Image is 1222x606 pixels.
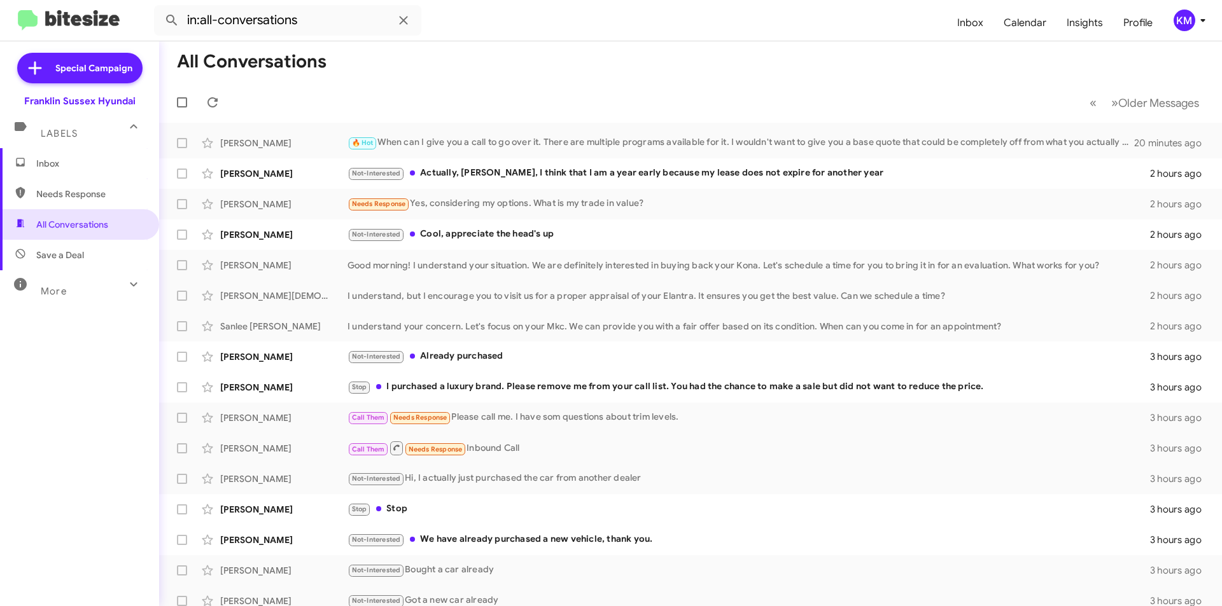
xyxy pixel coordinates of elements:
[348,135,1135,150] div: When can I give you a call to go over it. There are multiple programs available for it. I wouldn'...
[348,166,1150,181] div: Actually, [PERSON_NAME], I think that I am a year early because my lease does not expire for anot...
[177,52,327,72] h1: All Conversations
[947,4,994,41] a: Inbox
[220,137,348,149] div: [PERSON_NAME]
[1090,95,1097,111] span: «
[1150,350,1212,363] div: 3 hours ago
[409,445,463,453] span: Needs Response
[220,534,348,546] div: [PERSON_NAME]
[1150,472,1212,485] div: 3 hours ago
[36,249,84,261] span: Save a Deal
[352,139,374,147] span: 🔥 Hot
[348,227,1150,242] div: Cool, appreciate the head's up
[220,289,348,302] div: [PERSON_NAME][DEMOGRAPHIC_DATA]
[220,167,348,180] div: [PERSON_NAME]
[220,228,348,241] div: [PERSON_NAME]
[55,62,132,74] span: Special Campaign
[1150,381,1212,394] div: 3 hours ago
[352,383,367,391] span: Stop
[348,259,1150,272] div: Good morning! I understand your situation. We are definitely interested in buying back your Kona....
[36,188,144,200] span: Needs Response
[393,413,447,422] span: Needs Response
[352,596,401,605] span: Not-Interested
[220,198,348,210] div: [PERSON_NAME]
[352,566,401,574] span: Not-Interested
[1163,10,1208,31] button: KM
[348,349,1150,364] div: Already purchased
[1150,503,1212,516] div: 3 hours ago
[352,352,401,361] span: Not-Interested
[1150,289,1212,302] div: 2 hours ago
[348,471,1150,486] div: Hi, I actually just purchased the car from another dealer
[41,128,78,139] span: Labels
[348,440,1150,456] div: Inbound Call
[220,472,348,485] div: [PERSON_NAME]
[348,532,1150,547] div: We have already purchased a new vehicle, thank you.
[348,289,1150,302] div: I understand, but I encourage you to visit us for a proper appraisal of your Elantra. It ensures ...
[348,320,1150,333] div: I understand your concern. Let's focus on your Mkc. We can provide you with a fair offer based on...
[1150,198,1212,210] div: 2 hours ago
[352,230,401,238] span: Not-Interested
[17,53,143,83] a: Special Campaign
[1150,259,1212,272] div: 2 hours ago
[1113,4,1163,41] a: Profile
[220,350,348,363] div: [PERSON_NAME]
[220,320,348,333] div: Sanlee [PERSON_NAME]
[1150,564,1212,577] div: 3 hours ago
[1135,137,1212,149] div: 20 minutes ago
[24,95,136,107] div: Franklin Sussex Hyundai
[36,157,144,170] span: Inbox
[352,169,401,177] span: Not-Interested
[1150,442,1212,455] div: 3 hours ago
[1057,4,1113,41] a: Insights
[220,259,348,272] div: [PERSON_NAME]
[36,218,108,231] span: All Conversations
[220,411,348,424] div: [PERSON_NAME]
[1083,90,1207,116] nav: Page navigation example
[1150,534,1212,546] div: 3 hours ago
[352,200,406,208] span: Needs Response
[352,505,367,513] span: Stop
[348,502,1150,516] div: Stop
[1150,320,1212,333] div: 2 hours ago
[352,445,385,453] span: Call Them
[348,380,1150,394] div: I purchased a luxury brand. Please remove me from your call list. You had the chance to make a sa...
[994,4,1057,41] a: Calendar
[352,474,401,483] span: Not-Interested
[348,563,1150,577] div: Bought a car already
[352,413,385,422] span: Call Them
[1174,10,1195,31] div: KM
[220,564,348,577] div: [PERSON_NAME]
[220,381,348,394] div: [PERSON_NAME]
[220,503,348,516] div: [PERSON_NAME]
[154,5,421,36] input: Search
[41,286,67,297] span: More
[1118,96,1199,110] span: Older Messages
[1150,167,1212,180] div: 2 hours ago
[1150,228,1212,241] div: 2 hours ago
[348,410,1150,425] div: Please call me. I have som questions about trim levels.
[348,196,1150,211] div: Yes, considering my options. What is my trade in value?
[220,442,348,455] div: [PERSON_NAME]
[352,535,401,544] span: Not-Interested
[1111,95,1118,111] span: »
[1150,411,1212,424] div: 3 hours ago
[1104,90,1207,116] button: Next
[1082,90,1104,116] button: Previous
